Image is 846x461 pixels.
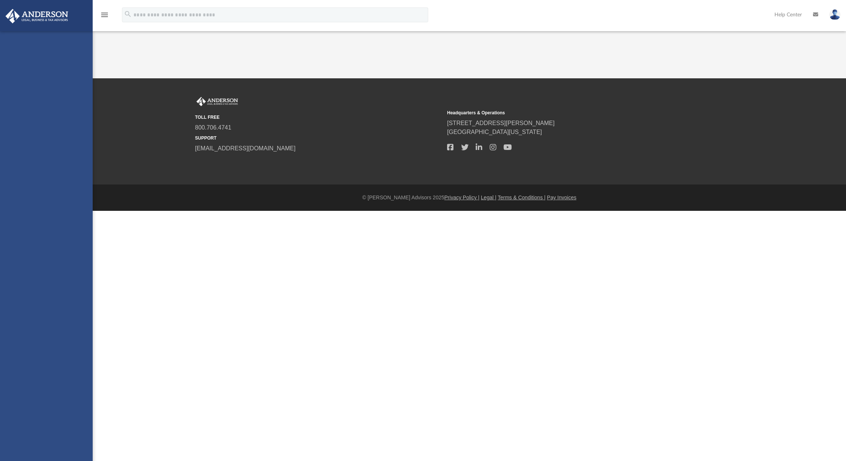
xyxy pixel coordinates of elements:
[195,145,295,151] a: [EMAIL_ADDRESS][DOMAIN_NAME]
[124,10,132,18] i: search
[100,14,109,19] a: menu
[445,194,480,200] a: Privacy Policy |
[3,9,70,23] img: Anderson Advisors Platinum Portal
[481,194,496,200] a: Legal |
[498,194,546,200] a: Terms & Conditions |
[447,109,694,116] small: Headquarters & Operations
[195,97,239,107] img: Anderson Advisors Platinum Portal
[93,194,846,202] div: © [PERSON_NAME] Advisors 2025
[195,114,442,121] small: TOLL FREE
[195,135,442,141] small: SUPPORT
[100,10,109,19] i: menu
[829,9,840,20] img: User Pic
[447,129,542,135] a: [GEOGRAPHIC_DATA][US_STATE]
[447,120,555,126] a: [STREET_ADDRESS][PERSON_NAME]
[547,194,576,200] a: Pay Invoices
[195,124,231,131] a: 800.706.4741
